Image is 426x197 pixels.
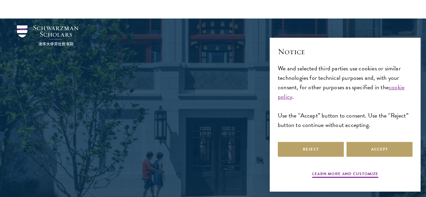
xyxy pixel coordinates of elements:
[278,64,413,130] div: We and selected third parties use cookies or similar technologies for technical purposes and, wit...
[312,171,378,179] button: Learn more and customize
[17,25,78,46] img: Schwarzman Scholars
[278,83,404,101] a: cookie policy
[347,142,413,157] button: Accept
[278,46,413,57] h2: Notice
[278,142,344,157] button: Reject
[92,102,334,166] p: Schwarzman Scholars is a prestigious one-year, fully funded master’s program in global affairs at...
